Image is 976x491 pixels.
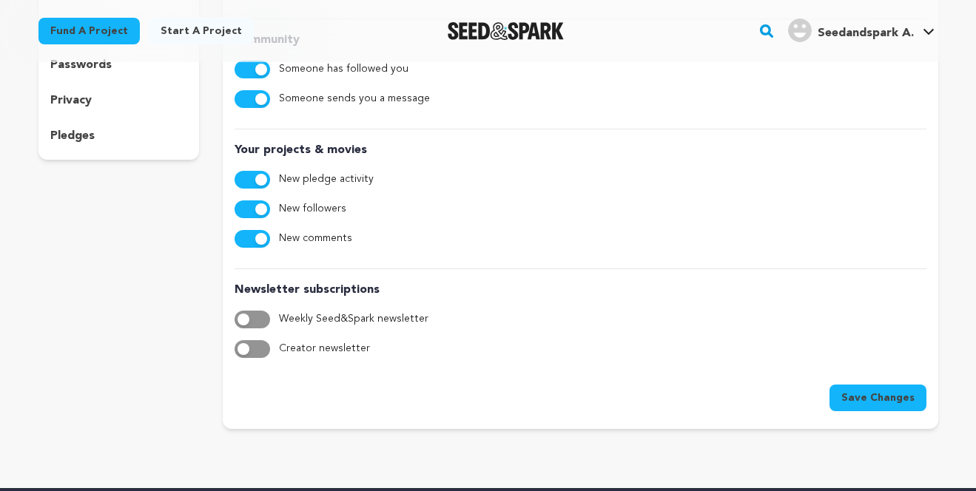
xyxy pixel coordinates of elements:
[50,127,95,145] p: pledges
[38,18,140,44] a: Fund a project
[235,281,926,299] p: Newsletter subscriptions
[149,18,254,44] a: Start a project
[788,18,812,42] img: user.png
[785,16,938,47] span: Seedandspark A.'s Profile
[279,311,428,328] label: Weekly Seed&Spark newsletter
[841,390,915,405] span: Save Changes
[38,89,200,112] button: privacy
[785,16,938,42] a: Seedandspark A.'s Profile
[279,200,346,218] label: New followers
[279,90,430,108] label: Someone sends you a message
[279,340,370,358] label: Creator newsletter
[448,22,564,40] img: Seed&Spark Logo Dark Mode
[829,385,926,411] button: Save Changes
[50,92,92,109] p: privacy
[818,27,914,39] span: Seedandspark A.
[50,56,112,74] p: passwords
[38,124,200,148] button: pledges
[279,171,374,189] label: New pledge activity
[38,53,200,77] button: passwords
[788,18,914,42] div: Seedandspark A.'s Profile
[279,61,408,78] label: Someone has followed you
[448,22,564,40] a: Seed&Spark Homepage
[279,230,352,248] label: New comments
[235,141,926,159] p: Your projects & movies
